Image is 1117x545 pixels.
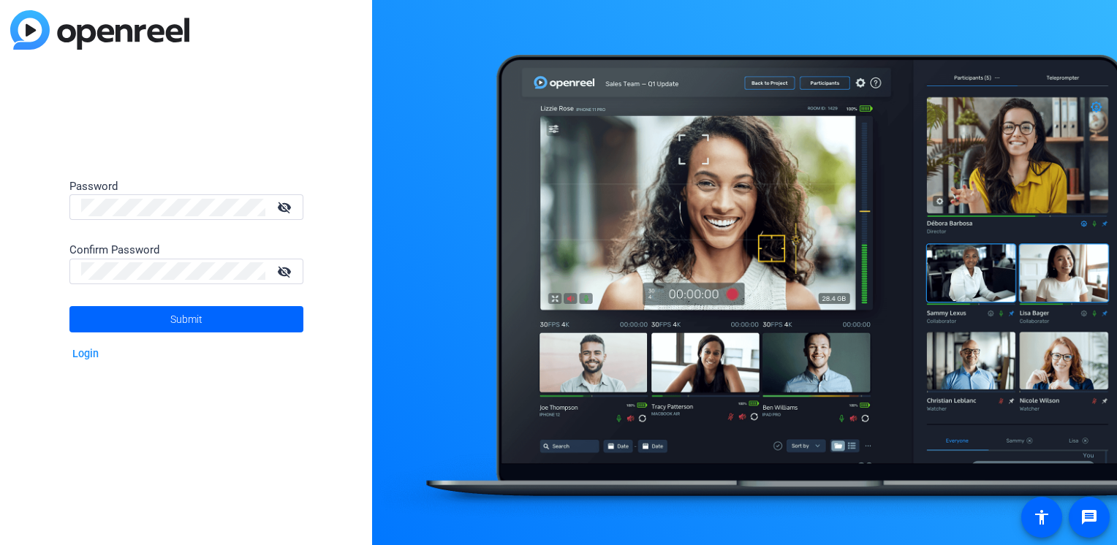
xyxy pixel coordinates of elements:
[170,301,202,338] span: Submit
[1033,508,1050,526] mat-icon: accessibility
[69,306,303,332] button: Submit
[268,261,303,282] mat-icon: visibility_off
[1080,508,1098,526] mat-icon: message
[268,197,303,218] mat-icon: visibility_off
[10,10,189,50] img: blue-gradient.svg
[72,348,99,360] a: Login
[69,243,159,256] span: Confirm Password
[69,180,118,193] span: Password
